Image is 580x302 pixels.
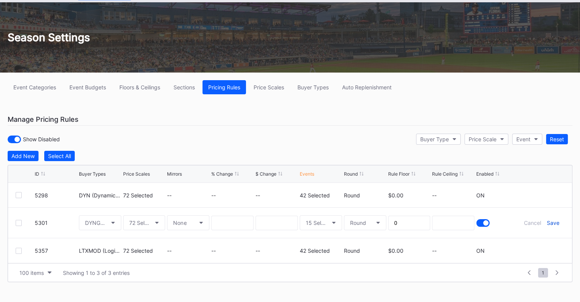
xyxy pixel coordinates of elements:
[344,192,386,199] div: Round
[297,84,329,90] div: Buyer Types
[300,171,314,177] div: Events
[8,151,39,161] button: Add New
[248,80,290,94] button: Price Scales
[119,84,160,90] div: Floors & Ceilings
[432,247,474,254] div: --
[48,153,71,159] div: Select All
[19,270,44,276] div: 100 items
[35,171,39,177] div: ID
[516,136,530,142] div: Event
[79,171,106,177] div: Buyer Types
[16,268,55,278] button: 100 items
[306,220,328,226] div: 15 Selected
[114,80,166,94] button: Floors & Ceilings
[550,136,564,142] div: Reset
[464,134,508,145] button: Price Scale
[211,247,254,254] div: --
[63,270,130,276] div: Showing 1 to 3 of 3 entries
[538,268,548,278] span: 1
[211,171,233,177] div: % Change
[13,84,56,90] div: Event Categories
[123,192,165,199] div: 72 Selected
[254,84,284,90] div: Price Scales
[476,192,485,199] div: ON
[344,171,358,177] div: Round
[388,247,431,254] div: $0.00
[8,80,62,94] button: Event Categories
[432,192,474,199] div: --
[167,171,182,177] div: Mirrors
[173,220,186,226] div: None
[35,220,77,226] div: 5301
[8,136,60,143] div: Show Disabled
[420,136,449,142] div: Buyer Type
[202,80,246,94] button: Pricing Rules
[469,136,496,142] div: Price Scale
[350,220,366,226] div: Round
[85,220,108,226] div: DYNGA (Dynamic Single Game GA)
[79,215,121,230] button: DYNGA (Dynamic Single Game GA)
[476,247,485,254] div: ON
[69,84,106,90] div: Event Budgets
[344,247,386,254] div: Round
[336,80,397,94] button: Auto Replenishment
[300,215,342,230] button: 15 Selected
[129,220,152,226] div: 72 Selected
[344,215,386,230] button: Round
[255,192,298,199] div: --
[167,215,209,230] button: None
[255,171,276,177] div: $ Change
[79,247,121,254] div: LTXMOD (Logitix Omni-Channel PS Dynam)
[167,192,209,199] div: --
[300,247,342,254] div: 42 Selected
[123,215,165,230] button: 72 Selected
[388,192,431,199] div: $0.00
[167,247,209,254] div: --
[35,247,77,254] div: 5357
[11,153,35,159] div: Add New
[432,171,458,177] div: Rule Ceiling
[208,84,240,90] div: Pricing Rules
[300,192,342,199] div: 42 Selected
[123,171,150,177] div: Price Scales
[79,192,121,199] div: DYN (Dynamic Single Game)
[211,192,254,199] div: --
[8,113,572,126] div: Manage Pricing Rules
[168,80,201,94] button: Sections
[174,84,195,90] div: Sections
[524,220,541,226] div: Cancel
[342,84,392,90] div: Auto Replenishment
[292,80,334,94] button: Buyer Types
[546,220,559,226] div: Save
[35,192,77,199] div: 5298
[416,134,461,145] button: Buyer Type
[44,151,75,161] button: Select All
[64,80,112,94] button: Event Budgets
[255,247,298,254] div: --
[476,171,493,177] div: Enabled
[546,134,568,144] button: Reset
[388,171,410,177] div: Rule Floor
[512,134,542,145] button: Event
[123,247,165,254] div: 72 Selected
